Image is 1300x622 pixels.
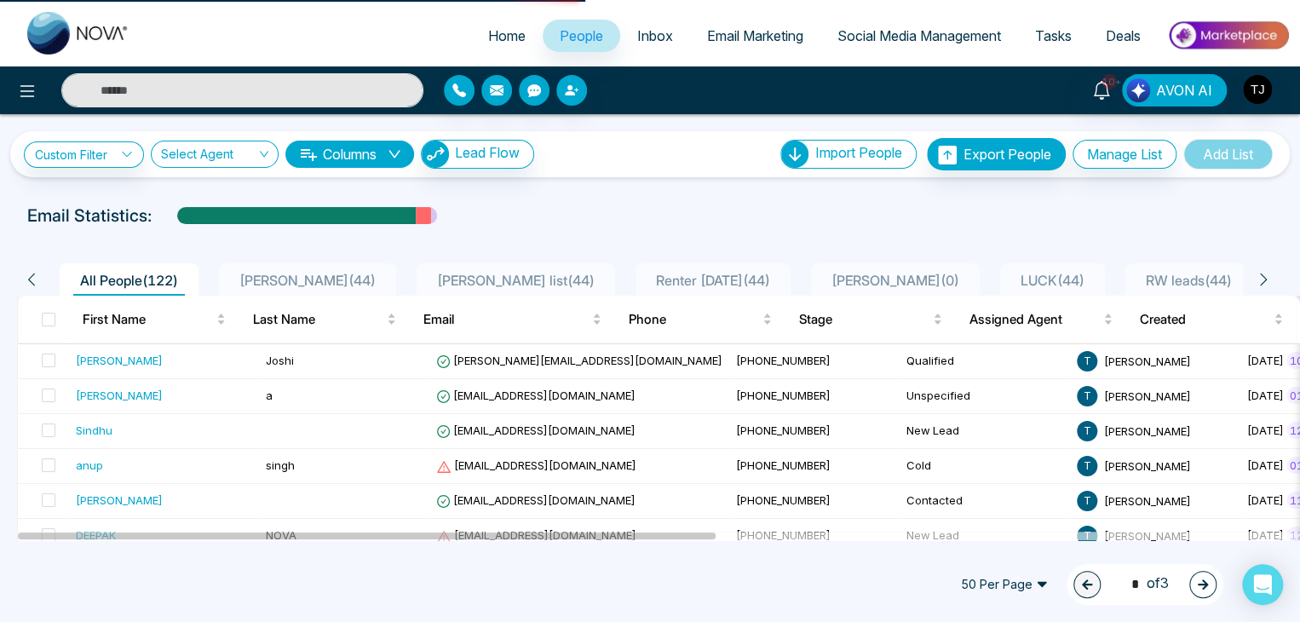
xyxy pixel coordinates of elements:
td: Qualified [900,344,1070,379]
a: Custom Filter [24,141,144,168]
span: T [1077,421,1097,441]
span: down [388,147,401,161]
span: Phone [629,309,759,330]
span: Social Media Management [837,27,1001,44]
th: Stage [785,296,956,343]
span: T [1077,386,1097,406]
span: [PHONE_NUMBER] [736,493,831,507]
span: [PHONE_NUMBER] [736,458,831,472]
span: [PERSON_NAME][EMAIL_ADDRESS][DOMAIN_NAME] [436,354,722,367]
span: Import People [815,144,902,161]
img: Lead Flow [1126,78,1150,102]
span: of 3 [1121,573,1169,596]
span: AVON AI [1156,80,1212,101]
div: [PERSON_NAME] [76,387,163,404]
td: Contacted [900,484,1070,519]
span: Deals [1106,27,1141,44]
span: [PERSON_NAME] [1104,528,1191,542]
div: anup [76,457,103,474]
span: Joshi [266,354,294,367]
span: [PHONE_NUMBER] [736,389,831,402]
a: Email Marketing [690,20,820,52]
button: Export People [927,138,1066,170]
th: Phone [615,296,785,343]
img: User Avatar [1243,75,1272,104]
span: [EMAIL_ADDRESS][DOMAIN_NAME] [436,528,636,542]
img: Lead Flow [422,141,449,168]
span: [PERSON_NAME] [1104,423,1191,437]
span: Last Name [253,309,383,330]
span: LUCK ( 44 ) [1014,272,1091,289]
span: 50 Per Page [949,571,1060,598]
span: [PERSON_NAME] list ( 44 ) [430,272,601,289]
span: [PERSON_NAME] ( 44 ) [233,272,383,289]
span: Tasks [1035,27,1072,44]
span: 10+ [1102,74,1117,89]
th: First Name [69,296,239,343]
div: Open Intercom Messenger [1242,564,1283,605]
a: Home [471,20,543,52]
span: First Name [83,309,213,330]
span: [DATE] [1247,458,1284,472]
div: Sindhu [76,422,112,439]
td: Unspecified [900,379,1070,414]
span: singh [266,458,295,472]
span: T [1077,491,1097,511]
a: Inbox [620,20,690,52]
a: Tasks [1018,20,1089,52]
span: Created [1140,309,1270,330]
span: Assigned Agent [969,309,1100,330]
span: [EMAIL_ADDRESS][DOMAIN_NAME] [436,423,636,437]
span: [PERSON_NAME] [1104,458,1191,472]
p: Email Statistics: [27,203,152,228]
span: NOVA [266,528,296,542]
span: T [1077,351,1097,371]
span: [DATE] [1247,423,1284,437]
span: [DATE] [1247,389,1284,402]
span: People [560,27,603,44]
th: Email [410,296,615,343]
span: Lead Flow [455,144,520,161]
button: Columnsdown [285,141,414,168]
td: New Lead [900,414,1070,449]
a: 10+ [1081,74,1122,104]
th: Assigned Agent [956,296,1126,343]
span: a [266,389,273,402]
span: [PHONE_NUMBER] [736,528,831,542]
span: T [1077,456,1097,476]
span: [PERSON_NAME] ( 0 ) [825,272,966,289]
span: T [1077,526,1097,546]
span: [PHONE_NUMBER] [736,423,831,437]
span: [EMAIL_ADDRESS][DOMAIN_NAME] [436,458,636,472]
span: All People ( 122 ) [73,272,185,289]
span: [PERSON_NAME] [1104,389,1191,402]
span: [DATE] [1247,528,1284,542]
span: Stage [799,309,929,330]
span: Renter [DATE] ( 44 ) [649,272,777,289]
div: DEEPAK [76,527,116,544]
span: [PHONE_NUMBER] [736,354,831,367]
div: [PERSON_NAME] [76,492,163,509]
span: [EMAIL_ADDRESS][DOMAIN_NAME] [436,493,636,507]
span: [DATE] [1247,354,1284,367]
a: Social Media Management [820,20,1018,52]
img: Market-place.gif [1166,16,1290,55]
span: Home [488,27,526,44]
button: AVON AI [1122,74,1227,107]
span: [PERSON_NAME] [1104,354,1191,367]
span: Email Marketing [707,27,803,44]
span: [DATE] [1247,493,1284,507]
span: Email [423,309,589,330]
button: Lead Flow [421,140,534,169]
span: [PERSON_NAME] [1104,493,1191,507]
span: RW leads ( 44 ) [1139,272,1239,289]
span: [EMAIL_ADDRESS][DOMAIN_NAME] [436,389,636,402]
span: Export People [963,146,1051,163]
button: Manage List [1073,140,1176,169]
a: People [543,20,620,52]
span: Inbox [637,27,673,44]
th: Last Name [239,296,410,343]
img: Nova CRM Logo [27,12,129,55]
div: [PERSON_NAME] [76,352,163,369]
td: New Lead [900,519,1070,554]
